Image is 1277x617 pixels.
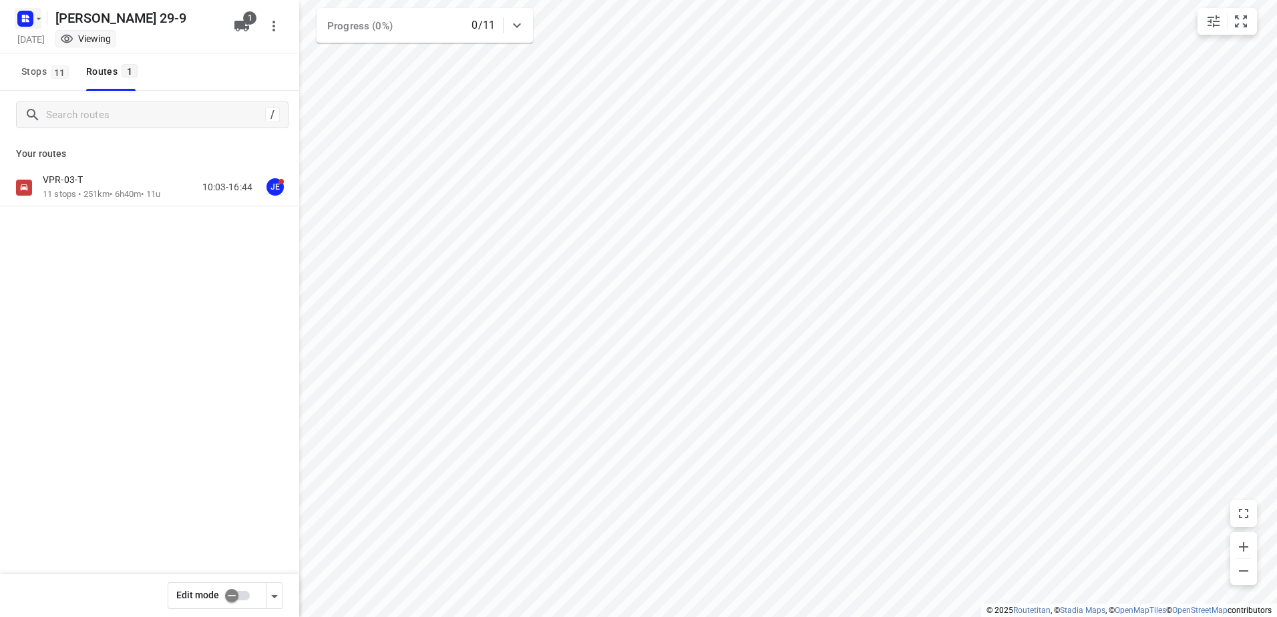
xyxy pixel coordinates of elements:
a: OpenMapTiles [1115,606,1166,615]
p: 10:03-16:44 [202,180,252,194]
div: Progress (0%)0/11 [317,8,533,43]
span: 1 [122,64,138,77]
span: 11 [51,65,69,79]
button: 1 [228,13,255,39]
p: 0/11 [472,17,495,33]
span: Progress (0%) [327,20,393,32]
button: Fit zoom [1228,8,1254,35]
button: More [260,13,287,39]
p: 11 stops • 251km • 6h40m • 11u [43,188,160,201]
div: small contained button group [1198,8,1257,35]
a: OpenStreetMap [1172,606,1228,615]
a: Routetitan [1013,606,1051,615]
div: You are currently in view mode. To make any changes, go to edit project. [60,32,111,45]
li: © 2025 , © , © © contributors [986,606,1272,615]
div: Driver app settings [266,587,283,604]
span: Stops [21,63,73,80]
div: Routes [86,63,142,80]
button: Map settings [1200,8,1227,35]
p: VPR-03-T [43,174,91,186]
input: Search routes [46,105,265,126]
span: 1 [243,11,256,25]
a: Stadia Maps [1060,606,1105,615]
div: / [265,108,280,122]
p: Your routes [16,147,283,161]
span: Edit mode [176,590,219,600]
